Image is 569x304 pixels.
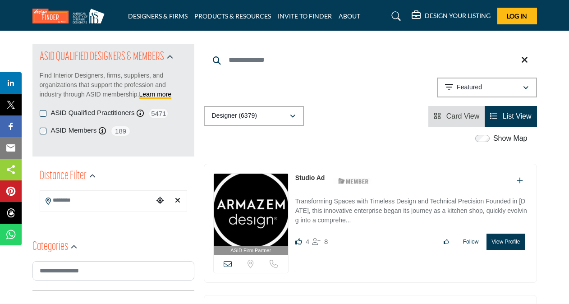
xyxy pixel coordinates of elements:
[333,175,374,187] img: ASID Members Badge Icon
[457,234,485,249] button: Follow
[295,174,325,181] a: Studio Ad
[457,83,482,92] p: Featured
[295,238,302,245] i: Likes
[486,234,525,250] button: View Profile
[40,168,87,184] h2: Distance Filter
[438,234,455,249] button: Like listing
[51,108,135,118] label: ASID Qualified Practitioners
[40,71,187,99] p: Find Interior Designers, firms, suppliers, and organizations that support the profession and indu...
[278,12,332,20] a: INVITE TO FINDER
[490,112,531,120] a: View List
[412,11,491,22] div: DESIGN YOUR LISTING
[32,261,194,281] input: Search Category
[485,106,537,127] li: List View
[339,12,360,20] a: ABOUT
[425,12,491,20] h5: DESIGN YOUR LISTING
[437,78,537,97] button: Featured
[295,173,325,183] p: Studio Ad
[32,239,68,255] h2: Categories
[128,12,188,20] a: DESIGNERS & FIRMS
[110,125,131,137] span: 189
[214,174,288,255] a: ASID Firm Partner
[446,112,480,120] span: Card View
[507,12,527,20] span: Log In
[171,191,184,211] div: Clear search location
[295,191,528,227] a: Transforming Spaces with Timeless Design and Technical Precision Founded in [DATE], this innovati...
[497,8,537,24] button: Log In
[312,236,328,247] div: Followers
[139,91,172,98] a: Learn more
[324,238,328,245] span: 8
[383,9,407,23] a: Search
[230,247,271,254] span: ASID Firm Partner
[204,49,537,71] input: Search Keyword
[153,191,166,211] div: Choose your current location
[40,110,46,117] input: ASID Qualified Practitioners checkbox
[212,111,257,120] p: Designer (6379)
[306,238,309,245] span: 4
[517,177,523,184] a: Add To List
[434,112,479,120] a: View Card
[428,106,485,127] li: Card View
[40,49,164,65] h2: ASID QUALIFIED DESIGNERS & MEMBERS
[194,12,271,20] a: PRODUCTS & RESOURCES
[503,112,532,120] span: List View
[51,125,97,136] label: ASID Members
[148,108,169,119] span: 5471
[214,174,288,246] img: Studio Ad
[40,128,46,134] input: ASID Members checkbox
[32,9,109,23] img: Site Logo
[295,197,528,227] p: Transforming Spaces with Timeless Design and Technical Precision Founded in [DATE], this innovati...
[40,192,154,209] input: Search Location
[204,106,304,126] button: Designer (6379)
[493,133,528,144] label: Show Map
